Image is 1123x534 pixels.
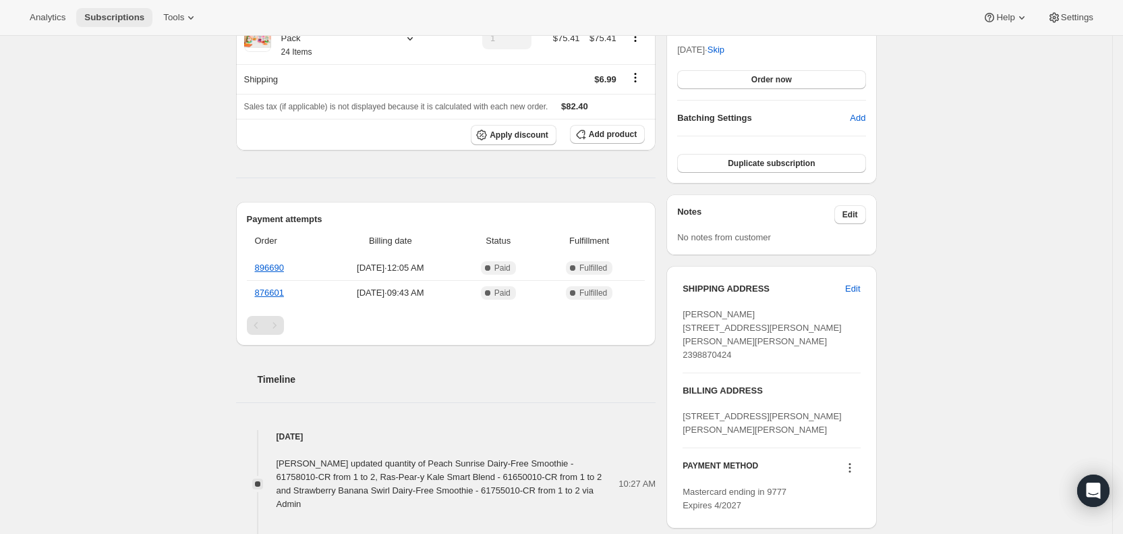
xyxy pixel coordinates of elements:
[728,158,815,169] span: Duplicate subscription
[271,18,393,59] div: Build a Bundle Pouches 24 Pack
[1061,12,1093,23] span: Settings
[677,45,724,55] span: [DATE] ·
[542,234,637,248] span: Fulfillment
[625,70,646,85] button: Shipping actions
[76,8,152,27] button: Subscriptions
[258,373,656,386] h2: Timeline
[255,288,284,298] a: 876601
[618,477,656,491] span: 10:27 AM
[326,286,455,300] span: [DATE] · 09:43 AM
[490,130,548,140] span: Apply discount
[22,8,74,27] button: Analytics
[326,234,455,248] span: Billing date
[683,411,842,435] span: [STREET_ADDRESS][PERSON_NAME][PERSON_NAME][PERSON_NAME]
[247,226,322,256] th: Order
[236,64,476,94] th: Shipping
[677,205,834,224] h3: Notes
[247,316,645,335] nav: Pagination
[677,70,865,89] button: Order now
[834,205,866,224] button: Edit
[751,74,792,85] span: Order now
[996,12,1014,23] span: Help
[570,125,645,144] button: Add product
[837,278,868,300] button: Edit
[463,234,534,248] span: Status
[842,107,873,129] button: Add
[677,111,850,125] h6: Batching Settings
[553,33,580,43] span: $75.41
[84,12,144,23] span: Subscriptions
[625,30,646,45] button: Product actions
[589,33,616,43] span: $75.41
[708,43,724,57] span: Skip
[277,458,602,509] span: [PERSON_NAME] updated quantity of Peach Sunrise Dairy-Free Smoothie - 61758010-CR from 1 to 2, Ra...
[677,154,865,173] button: Duplicate subscription
[244,102,548,111] span: Sales tax (if applicable) is not displayed because it is calculated with each new order.
[683,282,845,296] h3: SHIPPING ADDRESS
[281,47,312,57] small: 24 Items
[1039,8,1101,27] button: Settings
[594,74,616,84] span: $6.99
[677,232,771,242] span: No notes from customer
[845,282,860,296] span: Edit
[683,309,842,360] span: [PERSON_NAME] [STREET_ADDRESS][PERSON_NAME][PERSON_NAME][PERSON_NAME] 2398870424
[494,288,511,298] span: Paid
[683,460,758,479] h3: PAYMENT METHOD
[255,263,284,273] a: 896690
[579,288,607,298] span: Fulfilled
[561,101,588,111] span: $82.40
[683,487,786,510] span: Mastercard ending in 9777 Expires 4/2027
[683,384,860,398] h3: BILLING ADDRESS
[30,12,65,23] span: Analytics
[236,430,656,444] h4: [DATE]
[589,129,637,140] span: Add product
[699,39,732,61] button: Skip
[842,209,858,220] span: Edit
[975,8,1036,27] button: Help
[155,8,206,27] button: Tools
[1077,475,1110,507] div: Open Intercom Messenger
[850,111,865,125] span: Add
[326,261,455,275] span: [DATE] · 12:05 AM
[471,125,556,145] button: Apply discount
[579,263,607,273] span: Fulfilled
[247,213,645,226] h2: Payment attempts
[163,12,184,23] span: Tools
[494,263,511,273] span: Paid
